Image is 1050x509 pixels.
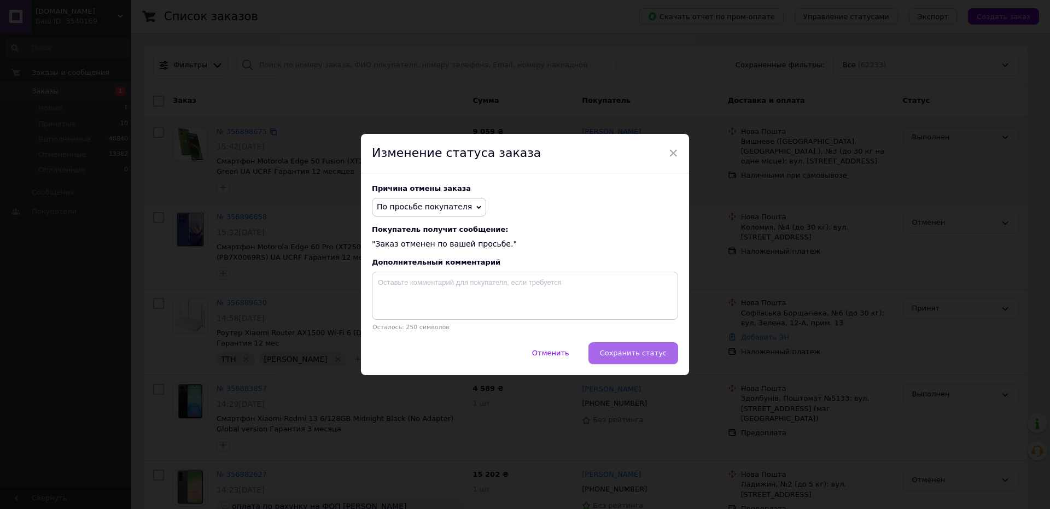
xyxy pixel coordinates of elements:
[372,225,678,250] div: "Заказ отменен по вашей просьбе."
[377,202,472,211] span: По просьбе покупателя
[372,225,678,233] span: Покупатель получит сообщение:
[372,258,678,266] div: Дополнительный комментарий
[532,349,569,357] span: Отменить
[668,144,678,162] span: ×
[361,134,689,173] div: Изменение статуса заказа
[521,342,581,364] button: Отменить
[600,349,667,357] span: Сохранить статус
[372,184,678,192] div: Причина отмены заказа
[588,342,678,364] button: Сохранить статус
[372,324,678,331] p: Осталось: 250 символов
